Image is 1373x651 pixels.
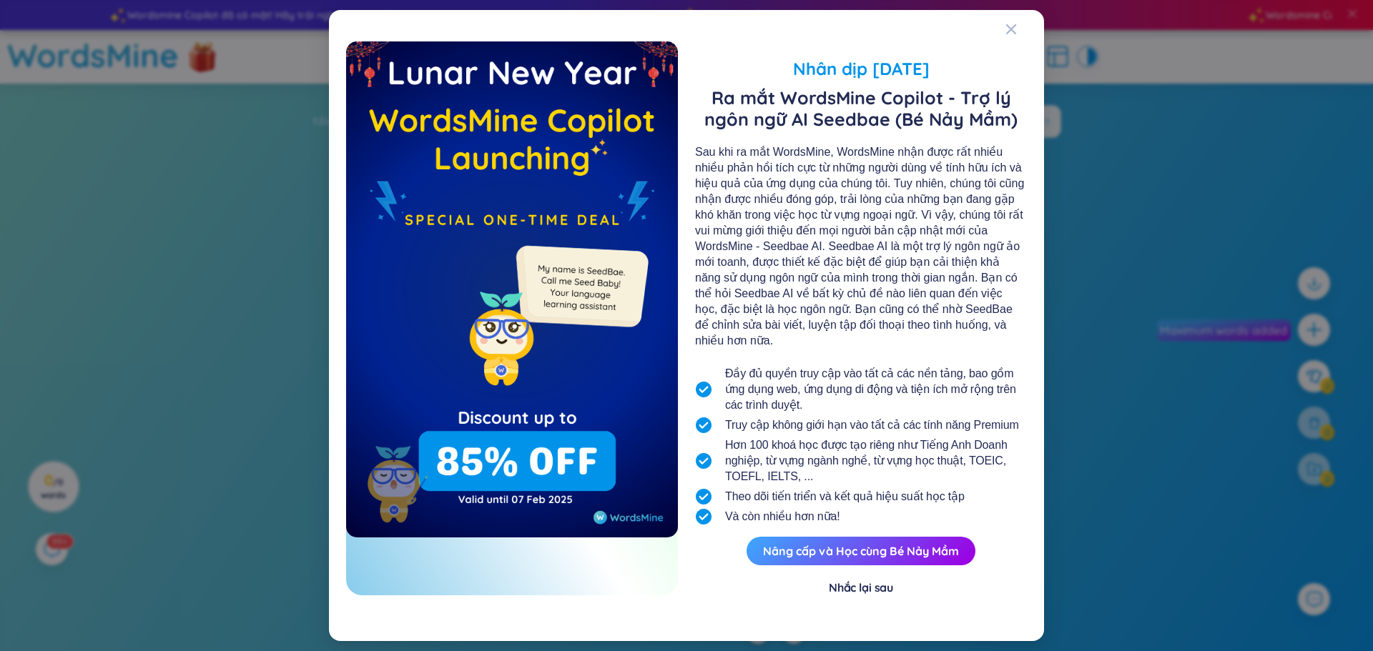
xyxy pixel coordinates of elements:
img: wmFlashDealEmpty.967f2bab.png [346,41,678,537]
span: Ra mắt WordsMine Copilot - Trợ lý ngôn ngữ AI Seedbae (Bé Nảy Mầm) [695,87,1027,130]
img: minionSeedbaeMessage.35ffe99e.png [509,217,651,359]
div: Nhắc lại sau [829,580,893,595]
span: Truy cập không giới hạn vào tất cả các tính năng Premium [725,417,1019,433]
span: Và còn nhiều hơn nữa! [725,509,840,525]
span: Theo dõi tiến triển và kết quả hiệu suất học tập [725,489,965,505]
button: Nâng cấp và Học cùng Bé Nảy Mầm [747,537,975,565]
span: Hơn 100 khoá học được tạo riêng như Tiếng Anh Doanh nghiệp, từ vựng ngành nghề, từ vựng học thuật... [725,437,1027,484]
button: Close [1005,10,1044,49]
span: Đầy đủ quyền truy cập vào tất cả các nền tảng, bao gồm ứng dụng web, ứng dụng di động và tiện ích... [725,366,1027,413]
span: Nhân dịp [DATE] [695,56,1027,81]
div: Sau khi ra mắt WordsMine, WordsMine nhận được rất nhiều nhiều phản hồi tích cực từ những người dù... [695,144,1027,349]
